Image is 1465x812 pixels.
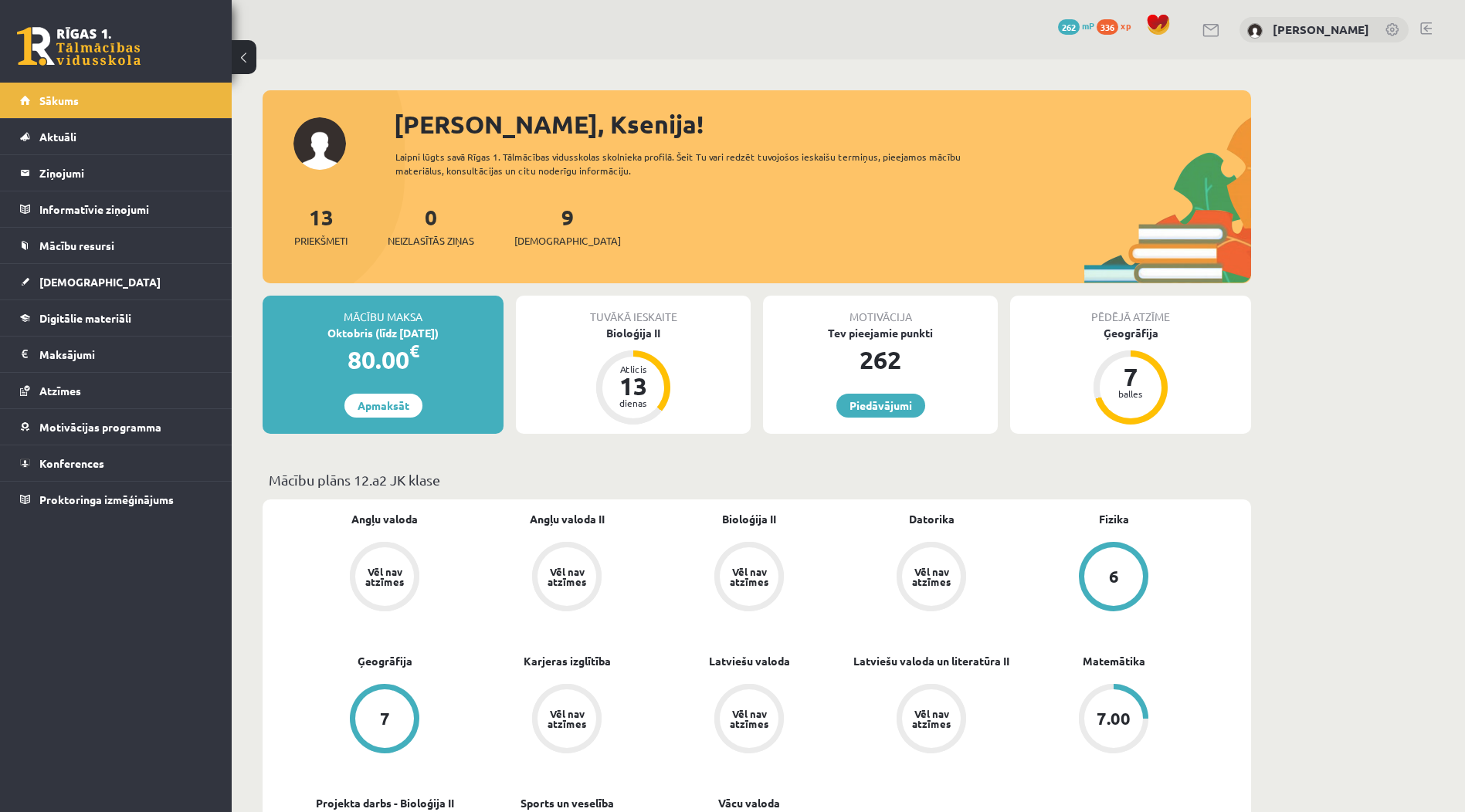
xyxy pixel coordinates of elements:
[39,239,114,252] span: Mācību resursi
[395,150,989,178] div: Laipni lūgts savā Rīgas 1. Tālmācības vidusskolas skolnieka profilā. Šeit Tu vari redzēt tuvojošo...
[20,337,212,372] a: Maksājumi
[1107,389,1154,398] div: balles
[545,709,588,729] div: Vēl nav atzīmes
[763,325,998,341] div: Tev pieejamie punkti
[20,83,212,118] a: Sākums
[263,325,504,341] div: Oktobris (līdz [DATE])
[39,337,212,372] legend: Maksājumi
[263,341,504,378] div: 80.00
[293,684,476,756] a: 7
[727,709,771,729] div: Vēl nav atzīmes
[1097,19,1138,32] a: 336 xp
[727,567,771,587] div: Vēl nav atzīmes
[20,264,212,299] a: [DEMOGRAPHIC_DATA]
[20,373,212,408] a: Atzīmes
[294,203,348,249] a: 13Priekšmeti
[476,542,658,614] a: Vēl nav atzīmes
[1058,19,1094,32] a: 262 mP
[358,653,412,669] a: Ģeogrāfija
[530,511,605,527] a: Angļu valoda II
[658,542,840,614] a: Vēl nav atzīmes
[840,542,1022,614] a: Vēl nav atzīmes
[521,795,614,811] a: Sports un veselība
[409,340,419,362] span: €
[39,420,161,434] span: Motivācijas programma
[909,511,955,527] a: Datorika
[39,311,131,325] span: Digitālie materiāli
[1247,23,1263,39] img: Ksenija Tereško
[516,296,751,325] div: Tuvākā ieskaite
[39,130,76,144] span: Aktuāli
[910,709,953,729] div: Vēl nav atzīmes
[388,233,474,249] span: Neizlasītās ziņas
[709,653,790,669] a: Latviešu valoda
[763,296,998,325] div: Motivācija
[1097,710,1131,727] div: 7.00
[910,567,953,587] div: Vēl nav atzīmes
[316,795,454,811] a: Projekta darbs - Bioloģija II
[39,93,79,107] span: Sākums
[263,296,504,325] div: Mācību maksa
[610,374,656,398] div: 13
[722,511,776,527] a: Bioloģija II
[344,394,422,418] a: Apmaksāt
[853,653,1009,669] a: Latviešu valoda un literatūra II
[269,469,1245,490] p: Mācību plāns 12.a2 JK klase
[351,511,418,527] a: Angļu valoda
[1273,22,1369,37] a: [PERSON_NAME]
[39,191,212,227] legend: Informatīvie ziņojumi
[39,492,174,506] span: Proktoringa izmēģinājums
[516,325,751,427] a: Bioloģija II Atlicis 13 dienas
[1107,364,1154,389] div: 7
[658,684,840,756] a: Vēl nav atzīmes
[394,106,1251,143] div: [PERSON_NAME], Ksenija!
[1082,19,1094,32] span: mP
[17,27,141,66] a: Rīgas 1. Tālmācības vidusskola
[20,155,212,191] a: Ziņojumi
[1022,542,1205,614] a: 6
[516,325,751,341] div: Bioloģija II
[763,341,998,378] div: 262
[514,203,621,249] a: 9[DEMOGRAPHIC_DATA]
[718,795,780,811] a: Vācu valoda
[840,684,1022,756] a: Vēl nav atzīmes
[836,394,925,418] a: Piedāvājumi
[363,567,406,587] div: Vēl nav atzīmes
[610,364,656,374] div: Atlicis
[39,155,212,191] legend: Ziņojumi
[39,384,81,398] span: Atzīmes
[294,233,348,249] span: Priekšmeti
[293,542,476,614] a: Vēl nav atzīmes
[610,398,656,408] div: dienas
[1058,19,1080,35] span: 262
[39,275,161,289] span: [DEMOGRAPHIC_DATA]
[20,300,212,336] a: Digitālie materiāli
[476,684,658,756] a: Vēl nav atzīmes
[1083,653,1145,669] a: Matemātika
[524,653,611,669] a: Karjeras izglītība
[1022,684,1205,756] a: 7.00
[1097,19,1118,35] span: 336
[39,456,104,470] span: Konferences
[1099,511,1129,527] a: Fizika
[388,203,474,249] a: 0Neizlasītās ziņas
[20,191,212,227] a: Informatīvie ziņojumi
[1010,325,1251,341] div: Ģeogrāfija
[514,233,621,249] span: [DEMOGRAPHIC_DATA]
[1010,325,1251,427] a: Ģeogrāfija 7 balles
[20,482,212,517] a: Proktoringa izmēģinājums
[1010,296,1251,325] div: Pēdējā atzīme
[1109,568,1119,585] div: 6
[380,710,390,727] div: 7
[20,119,212,154] a: Aktuāli
[545,567,588,587] div: Vēl nav atzīmes
[20,409,212,445] a: Motivācijas programma
[20,445,212,481] a: Konferences
[20,228,212,263] a: Mācību resursi
[1121,19,1131,32] span: xp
